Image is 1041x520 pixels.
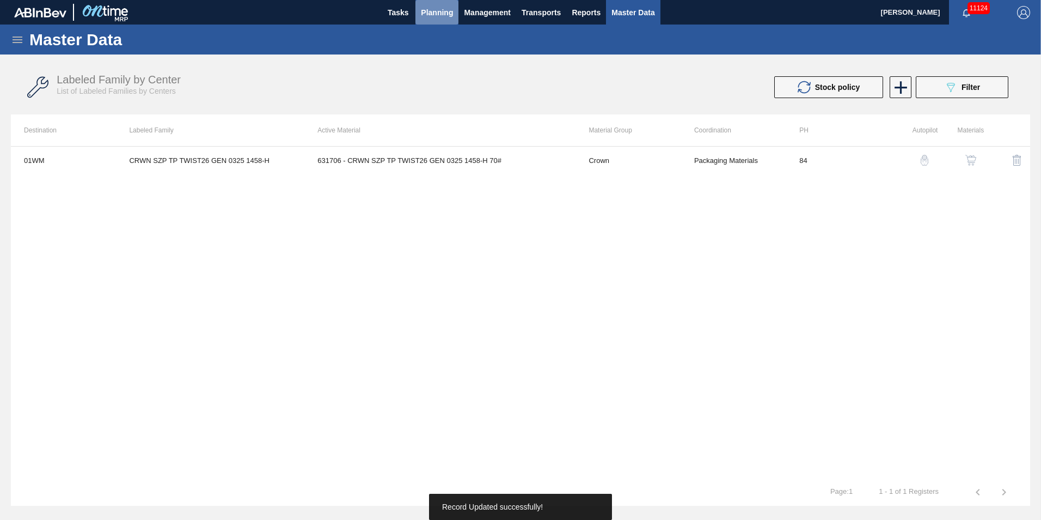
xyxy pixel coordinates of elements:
span: Planning [421,6,453,19]
td: Page : 1 [817,479,866,496]
th: Destination [11,114,116,146]
span: Master Data [611,6,654,19]
div: Autopilot Configuration [897,147,938,173]
span: List of Labeled Families by Centers [57,87,176,95]
span: 11124 [967,2,990,14]
div: View Materials [943,147,984,173]
td: Crown [575,147,681,174]
img: delete-icon [1011,154,1024,167]
span: Stock policy [815,83,860,92]
div: Update stock policy [774,76,889,98]
th: Active Material [304,114,575,146]
td: 01WM [11,147,116,174]
img: TNhmsLtSVTkK8tSr43FrP2fwEKptu5GPRR3wAAAABJRU5ErkJggg== [14,8,66,17]
td: 84 [786,147,891,174]
th: PH [786,114,891,146]
span: Reports [572,6,601,19]
th: Coordination [681,114,786,146]
td: 631706 - CRWN SZP TP TWIST26 GEN 0325 1458-H 70# [304,147,575,174]
button: delete-icon [1004,147,1030,173]
span: Record Updated successfully! [442,503,543,511]
button: Filter [916,76,1008,98]
th: Materials [938,114,984,146]
th: Labeled Family [116,114,304,146]
button: shopping-cart-icon [958,147,984,173]
img: auto-pilot-icon [919,155,930,166]
th: Autopilot [892,114,938,146]
td: Packaging Materials [681,147,786,174]
button: Notifications [949,5,984,20]
div: Delete Labeled Family X Center [989,147,1030,173]
div: New labeled family by center [889,76,910,98]
th: Material Group [575,114,681,146]
div: Filter labeled family by center [910,76,1014,98]
td: 1 - 1 of 1 Registers [866,479,952,496]
td: CRWN SZP TP TWIST26 GEN 0325 1458-H [116,147,304,174]
img: shopping-cart-icon [965,155,976,166]
button: Stock policy [774,76,883,98]
span: Labeled Family by Center [57,74,181,86]
h1: Master Data [29,33,223,46]
span: Tasks [386,6,410,19]
span: Management [464,6,511,19]
button: auto-pilot-icon [911,147,938,173]
span: Filter [962,83,980,92]
img: Logout [1017,6,1030,19]
span: Transports [522,6,561,19]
